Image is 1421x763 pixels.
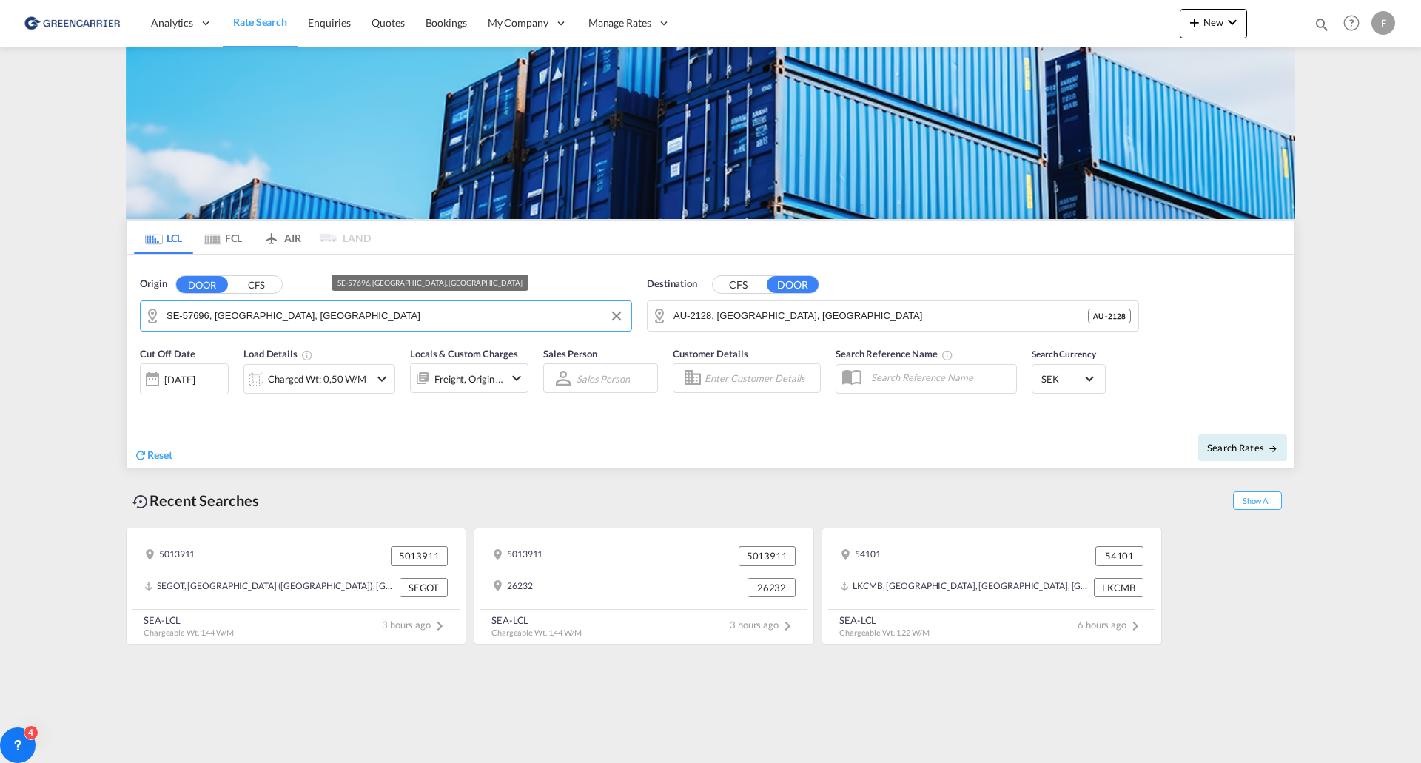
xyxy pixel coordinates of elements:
md-icon: icon-plus 400-fg [1186,13,1203,31]
span: Bookings [426,16,467,29]
md-icon: icon-magnify [1314,16,1330,33]
div: 5013911 [739,546,796,565]
md-icon: icon-chevron-right [431,617,449,635]
md-tab-item: AIR [252,221,312,254]
button: icon-plus 400-fgNewicon-chevron-down [1180,9,1247,38]
recent-search-card: 54101 54101LKCMB, [GEOGRAPHIC_DATA], [GEOGRAPHIC_DATA], [GEOGRAPHIC_DATA], [GEOGRAPHIC_DATA] LKCM... [822,528,1162,645]
md-input-container: SE-57696, Vrigstad, Jönköping [141,301,631,331]
div: Help [1339,10,1371,37]
div: F [1371,11,1395,35]
span: Quotes [372,16,404,29]
div: SEA-LCL [144,614,234,627]
md-select: Sales Person [575,368,631,389]
md-pagination-wrapper: Use the left and right arrow keys to navigate between tabs [134,221,371,254]
div: SEA-LCL [491,614,582,627]
md-input-container: AU-2128,Silverwater,New South Wales [648,301,1138,331]
div: SEA-LCL [839,614,930,627]
span: Chargeable Wt. 1,22 W/M [839,628,930,637]
recent-search-card: 5013911 501391126232 26232SEA-LCL Chargeable Wt. 1,44 W/M3 hours agoicon-chevron-right [474,528,814,645]
div: SE-57696, [GEOGRAPHIC_DATA], [GEOGRAPHIC_DATA] [337,275,522,291]
md-icon: icon-chevron-down [508,369,525,387]
span: Enquiries [308,16,351,29]
md-icon: icon-refresh [134,448,147,462]
md-icon: icon-airplane [263,229,280,241]
md-icon: icon-backup-restore [132,493,150,511]
span: Sales Person [543,348,597,360]
span: Manage Rates [588,16,651,30]
button: Clear Input [605,305,628,327]
input: Search by Door [673,305,1088,327]
img: GreenCarrierFCL_LCL.png [126,47,1295,219]
span: Reset [147,448,172,461]
button: DOOR [767,276,819,293]
md-icon: icon-arrow-right [1268,443,1278,454]
div: icon-refreshReset [134,448,172,464]
span: Load Details [243,348,313,360]
div: SEGOT [400,578,448,597]
div: 5013911 [391,546,448,565]
button: Search Ratesicon-arrow-right [1198,434,1287,461]
span: Search Reference Name [836,348,953,360]
div: 26232 [748,578,796,597]
span: SEK [1041,372,1083,386]
span: 3 hours ago [382,619,449,631]
span: 3 hours ago [730,619,796,631]
md-tab-item: FCL [193,221,252,254]
span: 6 hours ago [1078,619,1144,631]
span: Chargeable Wt. 1,44 W/M [144,628,234,637]
span: New [1186,16,1241,28]
div: 54101 [1095,546,1143,565]
img: 609dfd708afe11efa14177256b0082fb.png [22,7,122,40]
div: Origin DOOR CFS SE-57696, Vrigstad, JönköpingDestination CFS DOOR AU-2128,Silverwater,New South W... [127,255,1294,468]
div: SEGOT, Gothenburg (Goteborg), Sweden, Northern Europe, Europe [144,578,396,597]
span: Cut Off Date [140,348,195,360]
md-tab-item: LCL [134,221,193,254]
md-icon: icon-chevron-right [779,617,796,635]
span: Help [1339,10,1364,36]
span: Rate Search [233,16,287,28]
recent-search-card: 5013911 5013911SEGOT, [GEOGRAPHIC_DATA] ([GEOGRAPHIC_DATA]), [GEOGRAPHIC_DATA], [GEOGRAPHIC_DATA]... [126,528,466,645]
div: Charged Wt: 0,50 W/Micon-chevron-down [243,364,395,394]
span: Destination [647,277,697,292]
span: AU - 2128 [1093,311,1126,321]
span: Search Rates [1207,442,1278,454]
button: CFS [230,276,282,293]
md-icon: Chargeable Weight [301,349,313,361]
span: Show All [1233,491,1282,510]
div: Charged Wt: 0,50 W/M [268,369,366,389]
div: Freight Origin Destinationicon-chevron-down [410,363,528,393]
md-datepicker: Select [140,393,151,413]
div: Freight Origin Destination [434,369,504,389]
md-icon: icon-chevron-right [1126,617,1144,635]
div: LKCMB [1094,578,1143,597]
md-icon: icon-chevron-down [1223,13,1241,31]
input: Enter Customer Details [705,367,816,389]
span: Analytics [151,16,193,30]
input: Search Reference Name [864,366,1016,389]
button: DOOR [176,276,228,293]
md-select: Select Currency: kr SEKSweden Krona [1040,368,1098,389]
md-icon: Your search will be saved by the below given name [941,349,953,361]
div: LKCMB, Colombo, Sri Lanka, Indian Subcontinent, Asia Pacific [840,578,1090,597]
div: 5013911 [492,546,542,565]
span: Search Currency [1032,349,1096,360]
span: My Company [488,16,548,30]
div: 26232 [492,578,533,597]
div: Recent Searches [126,484,265,517]
input: Search by Door [167,305,624,327]
div: icon-magnify [1314,16,1330,38]
button: CFS [713,276,765,293]
md-icon: icon-chevron-down [373,370,391,388]
span: Locals & Custom Charges [410,348,518,360]
div: 54101 [840,546,881,565]
div: [DATE] [164,373,195,386]
span: Chargeable Wt. 1,44 W/M [491,628,582,637]
span: Customer Details [673,348,748,360]
span: Origin [140,277,167,292]
div: [DATE] [140,363,229,394]
div: 5013911 [144,546,195,565]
